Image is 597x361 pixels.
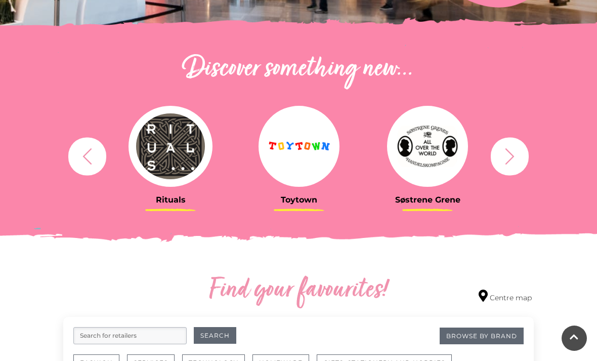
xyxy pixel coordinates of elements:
h2: Discover something new... [63,53,534,86]
h3: Søstrene Grene [371,195,484,205]
button: Search [194,327,236,344]
a: Søstrene Grene [371,106,484,205]
a: Toytown [242,106,356,205]
h3: Rituals [114,195,227,205]
h2: Find your favourites! [144,274,453,307]
a: Centre map [479,290,532,303]
input: Search for retailers [73,327,187,344]
a: Browse By Brand [440,328,524,344]
h3: Toytown [242,195,356,205]
a: Rituals [114,106,227,205]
